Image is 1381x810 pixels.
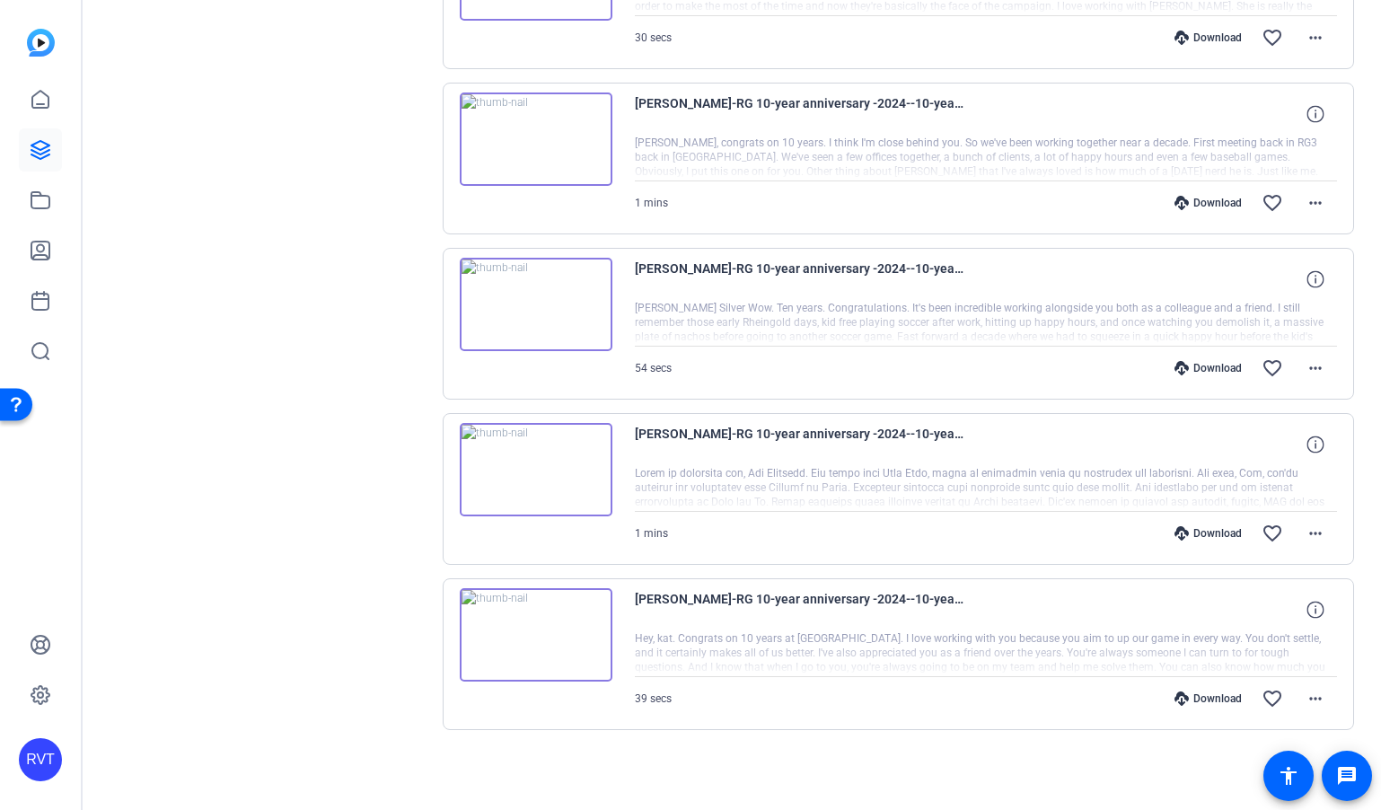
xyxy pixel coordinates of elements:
img: thumb-nail [460,423,612,516]
img: thumb-nail [460,258,612,351]
div: Download [1165,526,1251,541]
span: 54 secs [635,362,672,374]
span: [PERSON_NAME]-RG 10-year anniversary -2024--10-year anniversary video submission -2024- -17581563... [635,258,967,301]
span: 39 secs [635,692,672,705]
mat-icon: favorite_border [1262,688,1283,709]
span: 30 secs [635,31,672,44]
img: thumb-nail [460,92,612,186]
span: [PERSON_NAME]-RG 10-year anniversary -2024--10-year anniversary video submission -2024- -17581375... [635,423,967,466]
div: Download [1165,196,1251,210]
mat-icon: favorite_border [1262,192,1283,214]
mat-icon: more_horiz [1305,688,1326,709]
mat-icon: more_horiz [1305,357,1326,379]
mat-icon: message [1336,765,1358,787]
mat-icon: more_horiz [1305,27,1326,48]
div: Download [1165,361,1251,375]
img: thumb-nail [460,588,612,682]
mat-icon: accessibility [1278,765,1299,787]
mat-icon: favorite_border [1262,27,1283,48]
mat-icon: favorite_border [1262,357,1283,379]
mat-icon: more_horiz [1305,523,1326,544]
span: [PERSON_NAME]-RG 10-year anniversary -2024--10-year anniversary video submission -2024- -17582227... [635,92,967,136]
div: Download [1165,691,1251,706]
span: 1 mins [635,197,668,209]
span: 1 mins [635,527,668,540]
span: [PERSON_NAME]-RG 10-year anniversary -2024--10-year anniversary video submission -2024- -17580578... [635,588,967,631]
div: Download [1165,31,1251,45]
mat-icon: more_horiz [1305,192,1326,214]
mat-icon: favorite_border [1262,523,1283,544]
img: blue-gradient.svg [27,29,55,57]
div: RVT [19,738,62,781]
